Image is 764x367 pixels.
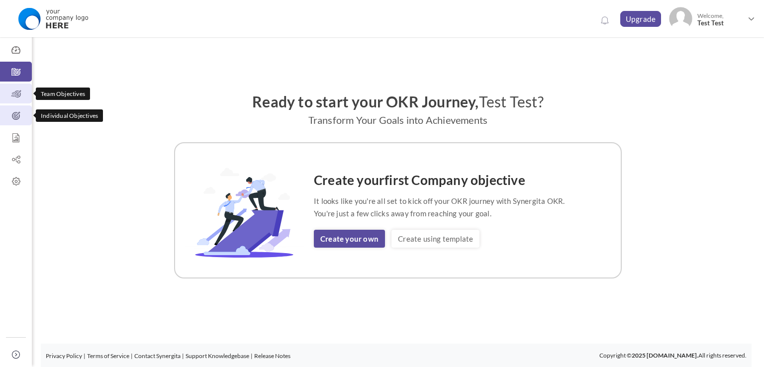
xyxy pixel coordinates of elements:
[665,3,759,32] a: Photo Welcome,Test Test
[314,173,565,187] h4: Create your
[597,13,613,29] a: Notifications
[314,195,565,220] p: It looks like you're all set to kick off your OKR journey with Synergita OKR. You're just a few c...
[599,351,747,361] p: Copyright © All rights reserved.
[620,11,662,27] a: Upgrade
[692,7,747,32] span: Welcome,
[87,352,129,360] a: Terms of Service
[182,351,184,361] li: |
[36,88,90,100] div: Team Objectives
[251,351,253,361] li: |
[84,351,86,361] li: |
[669,7,692,30] img: Photo
[36,109,103,122] div: Individual Objectives
[185,163,304,258] img: OKR-Template-Image.svg
[46,352,82,360] a: Privacy Policy
[632,352,698,359] b: 2025 [DOMAIN_NAME].
[44,93,752,110] h2: Ready to start your OKR Journey,
[391,230,479,248] a: Create using template
[479,93,544,110] span: Test Test?
[134,352,181,360] a: Contact Synergita
[384,172,525,188] span: first Company objective
[44,115,752,125] p: Transform Your Goals into Achievements
[131,351,133,361] li: |
[254,352,290,360] a: Release Notes
[314,230,385,248] a: Create your own
[697,19,744,27] span: Test Test
[11,6,95,31] img: Logo
[186,352,249,360] a: Support Knowledgebase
